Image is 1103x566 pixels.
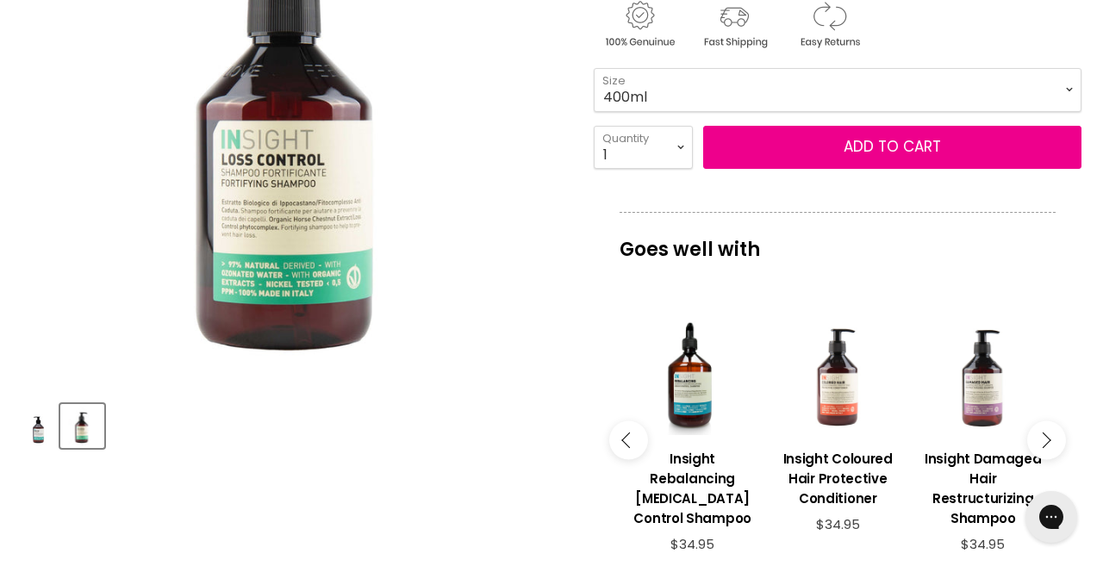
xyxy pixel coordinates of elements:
a: View product:Insight Rebalancing Sebum Control Shampoo [628,436,757,537]
span: Add to cart [844,136,941,157]
a: View product:Insight Coloured Hair Protective Conditioner [774,436,902,517]
span: $34.95 [670,535,714,553]
img: Insight Densifying Fortifying Shampoo [23,406,53,446]
iframe: Gorgias live chat messenger [1017,485,1086,549]
span: $34.95 [816,515,860,533]
h3: Insight Coloured Hair Protective Conditioner [774,449,902,508]
p: Goes well with [620,212,1056,269]
img: Insight Densifying Fortifying Shampoo [62,406,103,445]
button: Insight Densifying Fortifying Shampoo [60,404,104,448]
h3: Insight Rebalancing [MEDICAL_DATA] Control Shampoo [628,449,757,528]
a: View product:Insight Damaged Hair Restructurizing Shampoo [919,436,1048,537]
button: Insight Densifying Fortifying Shampoo [22,404,55,448]
select: Quantity [594,126,693,169]
h3: Insight Damaged Hair Restructurizing Shampoo [919,449,1048,528]
div: Product thumbnails [19,399,570,448]
button: Add to cart [703,126,1081,169]
span: $34.95 [961,535,1005,553]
